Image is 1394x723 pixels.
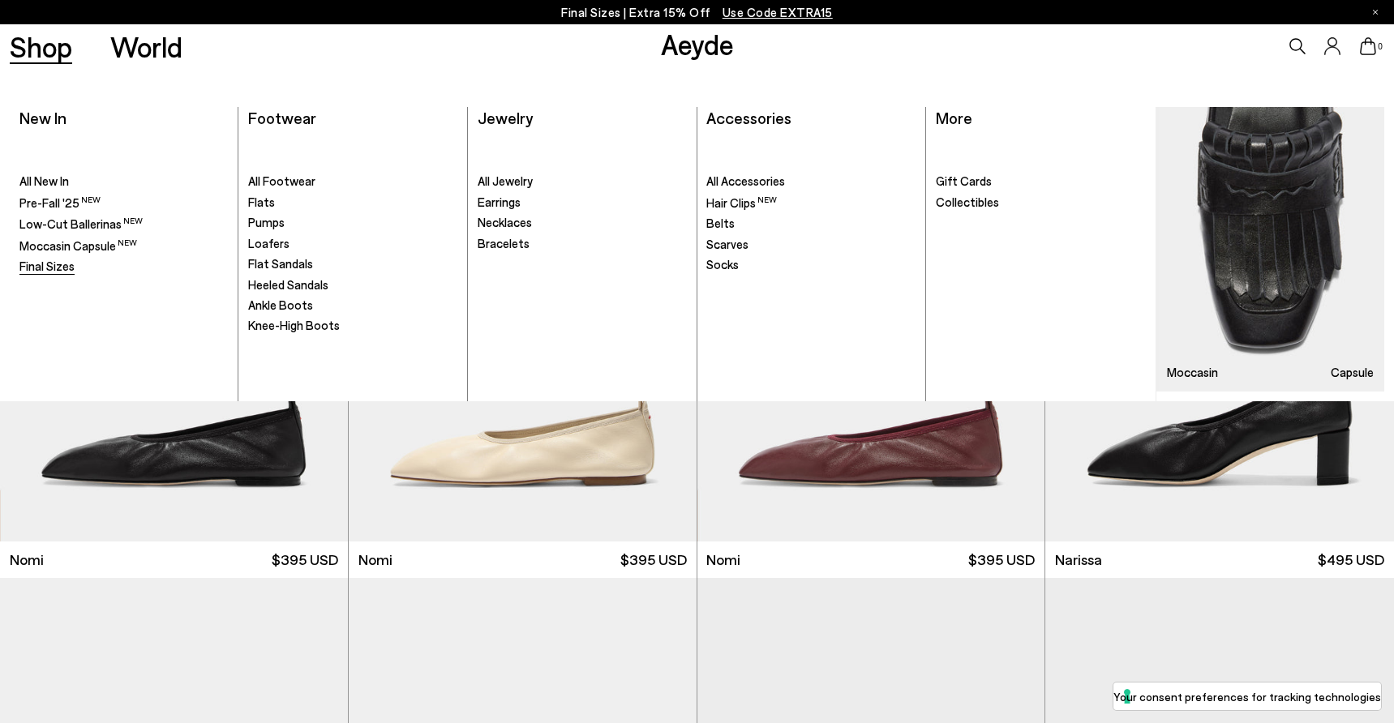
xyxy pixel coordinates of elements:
[706,237,748,251] span: Scarves
[1113,682,1381,710] button: Your consent preferences for tracking technologies
[706,173,916,190] a: All Accessories
[10,32,72,61] a: Shop
[248,256,313,271] span: Flat Sandals
[706,216,735,230] span: Belts
[1331,366,1374,379] h3: Capsule
[248,195,457,211] a: Flats
[349,541,697,578] a: Nomi $395 USD
[248,297,457,314] a: Ankle Boots
[19,195,101,210] span: Pre-Fall '25
[723,5,833,19] span: Navigate to /collections/ss25-final-sizes
[248,297,313,312] span: Ankle Boots
[706,108,791,127] a: Accessories
[248,195,275,209] span: Flats
[478,173,533,188] span: All Jewelry
[697,541,1045,578] a: Nomi $395 USD
[1055,550,1102,570] span: Narissa
[19,173,229,190] a: All New In
[706,237,916,253] a: Scarves
[248,277,328,292] span: Heeled Sandals
[248,318,457,334] a: Knee-High Boots
[1156,107,1385,392] img: Mobile_e6eede4d-78b8-4bd1-ae2a-4197e375e133_900x.jpg
[1376,42,1384,51] span: 0
[358,550,392,570] span: Nomi
[936,173,1146,190] a: Gift Cards
[706,195,916,212] a: Hair Clips
[272,550,338,570] span: $395 USD
[248,108,316,127] a: Footwear
[620,550,687,570] span: $395 USD
[1167,366,1218,379] h3: Moccasin
[248,173,315,188] span: All Footwear
[706,195,777,210] span: Hair Clips
[936,173,992,188] span: Gift Cards
[478,195,687,211] a: Earrings
[661,27,734,61] a: Aeyde
[706,257,916,273] a: Socks
[936,195,999,209] span: Collectibles
[706,550,740,570] span: Nomi
[248,173,457,190] a: All Footwear
[19,216,143,231] span: Low-Cut Ballerinas
[706,173,785,188] span: All Accessories
[1360,37,1376,55] a: 0
[248,236,290,250] span: Loafers
[19,173,69,188] span: All New In
[110,32,182,61] a: World
[1113,688,1381,705] label: Your consent preferences for tracking technologies
[936,108,972,127] a: More
[248,256,457,272] a: Flat Sandals
[19,238,137,253] span: Moccasin Capsule
[19,195,229,212] a: Pre-Fall '25
[19,259,75,273] span: Final Sizes
[19,108,66,127] a: New In
[248,236,457,252] a: Loafers
[1045,541,1394,578] a: Narissa $495 USD
[478,195,521,209] span: Earrings
[478,236,530,250] span: Bracelets
[706,257,739,272] span: Socks
[478,173,687,190] a: All Jewelry
[968,550,1035,570] span: $395 USD
[248,277,457,293] a: Heeled Sandals
[10,550,44,570] span: Nomi
[1156,107,1385,392] a: Moccasin Capsule
[478,215,532,229] span: Necklaces
[248,215,285,229] span: Pumps
[19,216,229,233] a: Low-Cut Ballerinas
[248,215,457,231] a: Pumps
[248,318,340,332] span: Knee-High Boots
[478,215,687,231] a: Necklaces
[19,259,229,275] a: Final Sizes
[1318,550,1384,570] span: $495 USD
[561,2,833,23] p: Final Sizes | Extra 15% Off
[19,237,229,255] a: Moccasin Capsule
[936,195,1146,211] a: Collectibles
[706,216,916,232] a: Belts
[478,236,687,252] a: Bracelets
[478,108,533,127] a: Jewelry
